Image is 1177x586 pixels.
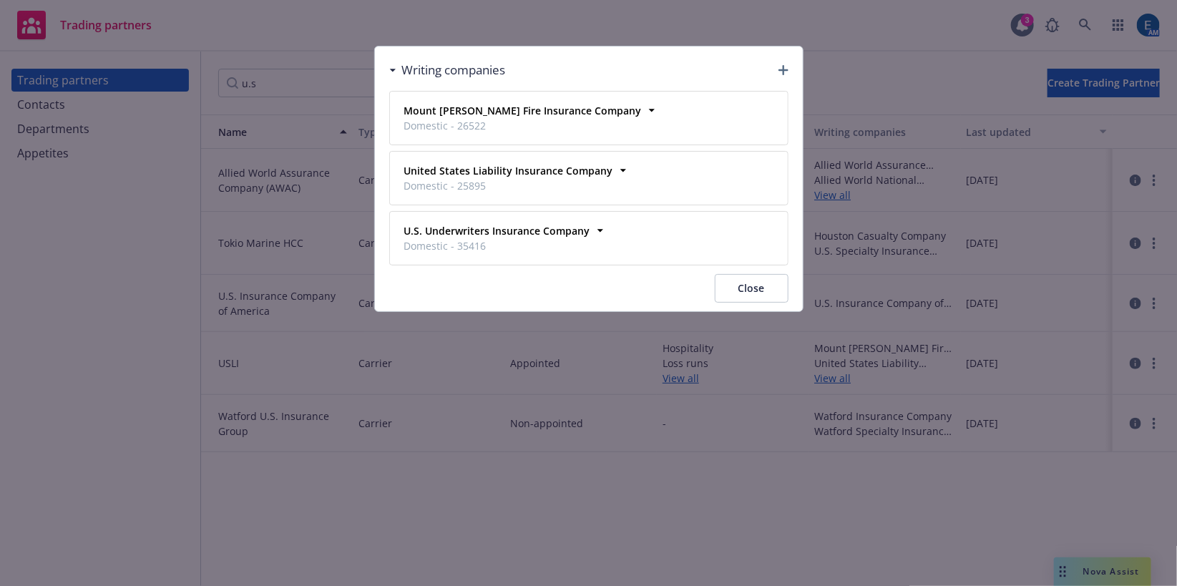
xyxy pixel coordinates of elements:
[715,274,788,303] button: Close
[404,104,642,117] strong: Mount [PERSON_NAME] Fire Insurance Company
[404,178,613,193] span: Domestic - 25895
[389,61,506,79] div: Writing companies
[404,224,590,238] strong: U.S. Underwriters Insurance Company
[402,61,506,79] h3: Writing companies
[404,164,613,177] strong: United States Liability Insurance Company
[404,238,590,253] span: Domestic - 35416
[404,118,642,133] span: Domestic - 26522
